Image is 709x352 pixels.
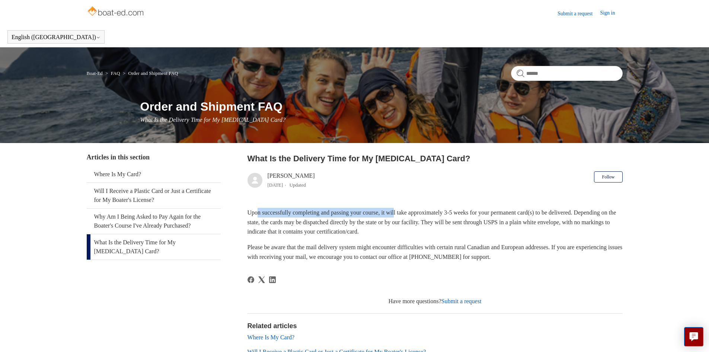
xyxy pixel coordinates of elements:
h2: What Is the Delivery Time for My Boating Card? [247,152,623,165]
button: Live chat [684,327,703,346]
img: Boat-Ed Help Center home page [87,4,146,19]
p: Upon successfully completing and passing your course, it will take approximately 3-5 weeks for yo... [247,208,623,237]
a: Order and Shipment FAQ [128,70,178,76]
svg: Share this page on LinkedIn [269,276,276,283]
svg: Share this page on X Corp [258,276,265,283]
a: Sign in [600,9,622,18]
li: Boat-Ed [87,70,104,76]
a: X Corp [258,276,265,283]
a: Submit a request [441,298,482,304]
a: Submit a request [558,10,600,18]
li: Updated [290,182,306,188]
li: FAQ [104,70,121,76]
button: English ([GEOGRAPHIC_DATA]) [12,34,100,41]
a: Where Is My Card? [247,334,295,340]
svg: Share this page on Facebook [247,276,254,283]
a: Why Am I Being Asked to Pay Again for the Boater's Course I've Already Purchased? [87,209,221,234]
a: What Is the Delivery Time for My [MEDICAL_DATA] Card? [87,234,221,260]
a: Will I Receive a Plastic Card or Just a Certificate for My Boater's License? [87,183,221,208]
button: Follow Article [594,171,622,183]
time: 05/09/2024, 13:28 [268,182,283,188]
a: Where Is My Card? [87,166,221,183]
h1: Order and Shipment FAQ [140,98,623,115]
div: Have more questions? [247,297,623,306]
li: Order and Shipment FAQ [121,70,178,76]
a: FAQ [111,70,120,76]
h2: Related articles [247,321,623,331]
span: Articles in this section [87,153,150,161]
p: Please be aware that the mail delivery system might encounter difficulties with certain rural Can... [247,242,623,261]
a: Facebook [247,276,254,283]
div: [PERSON_NAME] [268,171,315,189]
input: Search [511,66,623,81]
a: LinkedIn [269,276,276,283]
a: Boat-Ed [87,70,103,76]
span: What Is the Delivery Time for My [MEDICAL_DATA] Card? [140,117,285,123]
